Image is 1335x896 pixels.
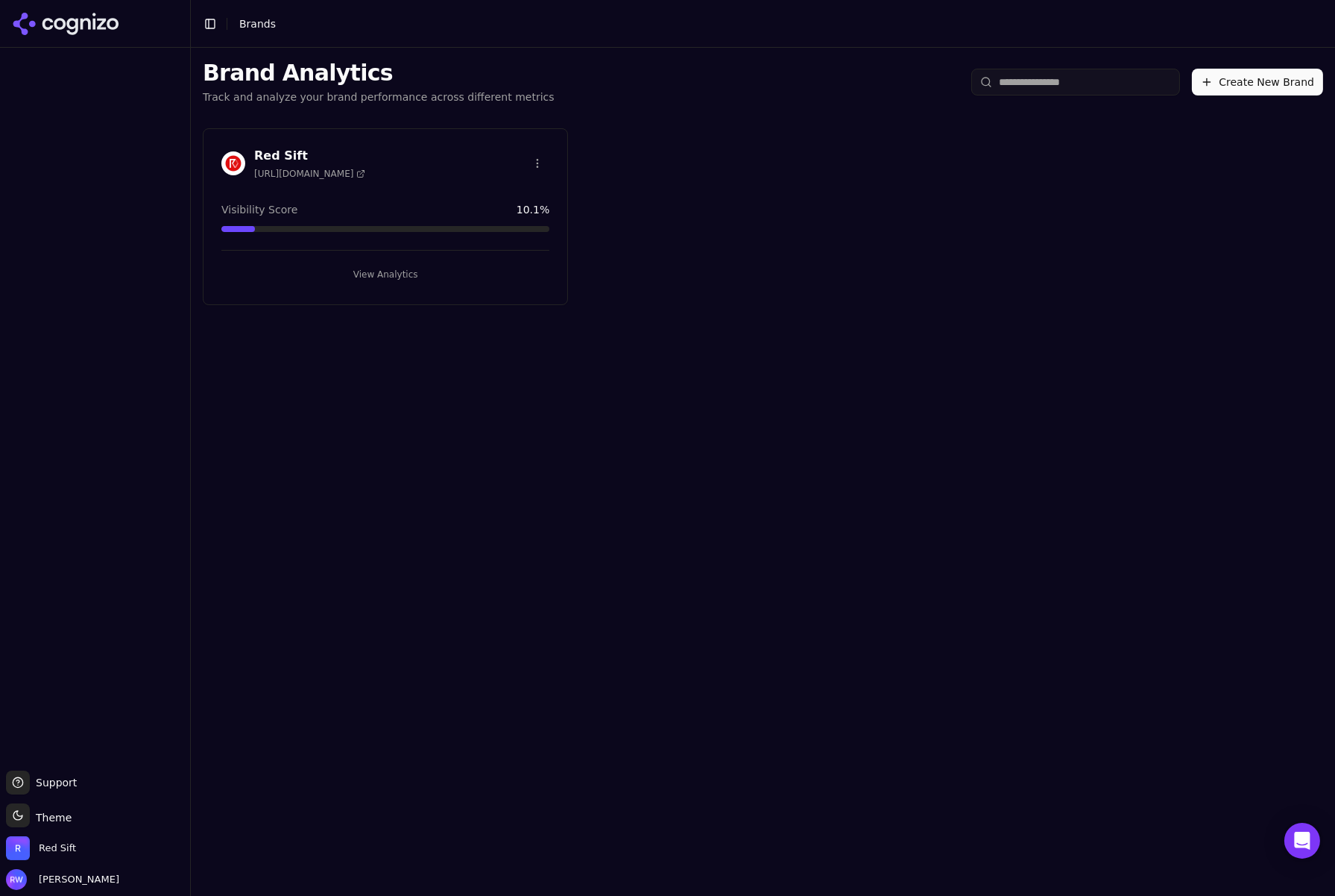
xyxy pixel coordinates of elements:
h3: Red Sift [254,147,365,165]
span: [URL][DOMAIN_NAME] [254,168,365,180]
img: Red Sift [6,836,30,860]
img: Red Sift [221,151,245,175]
span: Theme [30,812,72,824]
button: View Analytics [221,263,549,286]
span: Support [30,775,77,790]
p: Track and analyze your brand performance across different metrics [203,90,555,104]
span: [PERSON_NAME] [33,873,119,886]
button: Open user button [6,869,119,890]
div: Open Intercom Messenger [1284,823,1320,859]
h1: Brand Analytics [203,60,555,87]
span: Red Sift [39,842,76,855]
nav: breadcrumb [239,16,276,31]
button: Open organization switcher [6,836,76,860]
span: 10.1 % [517,202,549,217]
img: Rebecca Warren [6,869,27,890]
span: Brands [239,18,276,30]
button: Create New Brand [1192,69,1323,95]
span: Visibility Score [221,202,297,217]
